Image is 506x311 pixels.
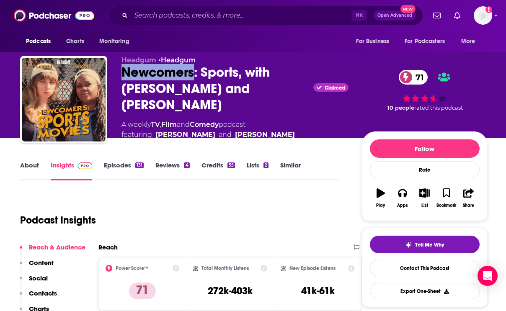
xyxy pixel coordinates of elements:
[20,289,57,305] button: Contacts
[399,70,428,85] a: 71
[474,6,492,25] button: Show profile menu
[356,36,389,47] span: For Business
[289,265,336,271] h2: New Episode Listens
[108,6,423,25] div: Search podcasts, credits, & more...
[151,121,160,129] a: TV
[376,203,385,208] div: Play
[370,139,480,158] button: Follow
[29,259,54,267] p: Content
[160,121,161,129] span: ,
[129,283,156,299] p: 71
[161,56,196,64] a: Headgum
[29,289,57,297] p: Contacts
[235,130,295,140] a: Lauren Lapkus
[377,13,412,18] span: Open Advanced
[135,162,144,168] div: 131
[370,183,392,213] button: Play
[161,121,177,129] a: Film
[405,242,412,248] img: tell me why sparkle
[29,274,48,282] p: Social
[66,36,84,47] span: Charts
[413,183,435,213] button: List
[463,203,474,208] div: Share
[474,6,492,25] span: Logged in as alignPR
[104,161,144,180] a: Episodes131
[415,242,444,248] span: Tell Me Why
[421,203,428,208] div: List
[184,162,189,168] div: 4
[20,274,48,290] button: Social
[407,70,428,85] span: 71
[370,260,480,276] a: Contact This Podcast
[461,36,475,47] span: More
[121,56,156,64] span: Headgum
[374,10,416,21] button: Open AdvancedNew
[190,121,219,129] a: Comedy
[405,36,445,47] span: For Podcasters
[280,161,301,180] a: Similar
[457,183,479,213] button: Share
[436,203,456,208] div: Bookmark
[29,243,85,251] p: Reach & Audience
[263,162,268,168] div: 2
[301,285,335,297] h3: 41k-61k
[478,266,498,286] div: Open Intercom Messenger
[350,33,400,49] button: open menu
[399,33,457,49] button: open menu
[370,283,480,299] button: Export One-Sheet
[455,33,486,49] button: open menu
[121,130,295,140] span: featuring
[451,8,464,23] a: Show notifications dropdown
[22,58,106,141] img: Newcomers: Sports, with Nicole Byer and Lauren Lapkus
[155,161,189,180] a: Reviews4
[26,36,51,47] span: Podcasts
[227,162,235,168] div: 55
[325,86,345,90] span: Claimed
[121,120,295,140] div: A weekly podcast
[351,10,367,21] span: ⌘ K
[400,5,416,13] span: New
[20,33,62,49] button: open menu
[387,105,414,111] span: 10 people
[208,285,253,297] h3: 272k-403k
[98,243,118,251] h2: Reach
[20,214,96,226] h1: Podcast Insights
[155,130,215,140] a: Nicole Byer
[362,56,488,125] div: 71 10 peoplerated this podcast
[370,161,480,178] div: Rate
[474,6,492,25] img: User Profile
[177,121,190,129] span: and
[77,162,92,169] img: Podchaser Pro
[20,259,54,274] button: Content
[414,105,463,111] span: rated this podcast
[20,161,39,180] a: About
[61,33,89,49] a: Charts
[485,6,492,13] svg: Add a profile image
[131,9,351,22] input: Search podcasts, credits, & more...
[247,161,268,180] a: Lists2
[397,203,408,208] div: Apps
[99,36,129,47] span: Monitoring
[430,8,444,23] a: Show notifications dropdown
[201,265,249,271] h2: Total Monthly Listens
[20,243,85,259] button: Reach & Audience
[370,236,480,253] button: tell me why sparkleTell Me Why
[201,161,235,180] a: Credits55
[116,265,148,271] h2: Power Score™
[93,33,140,49] button: open menu
[436,183,457,213] button: Bookmark
[14,8,94,23] img: Podchaser - Follow, Share and Rate Podcasts
[158,56,196,64] span: •
[51,161,92,180] a: InsightsPodchaser Pro
[392,183,413,213] button: Apps
[219,130,232,140] span: and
